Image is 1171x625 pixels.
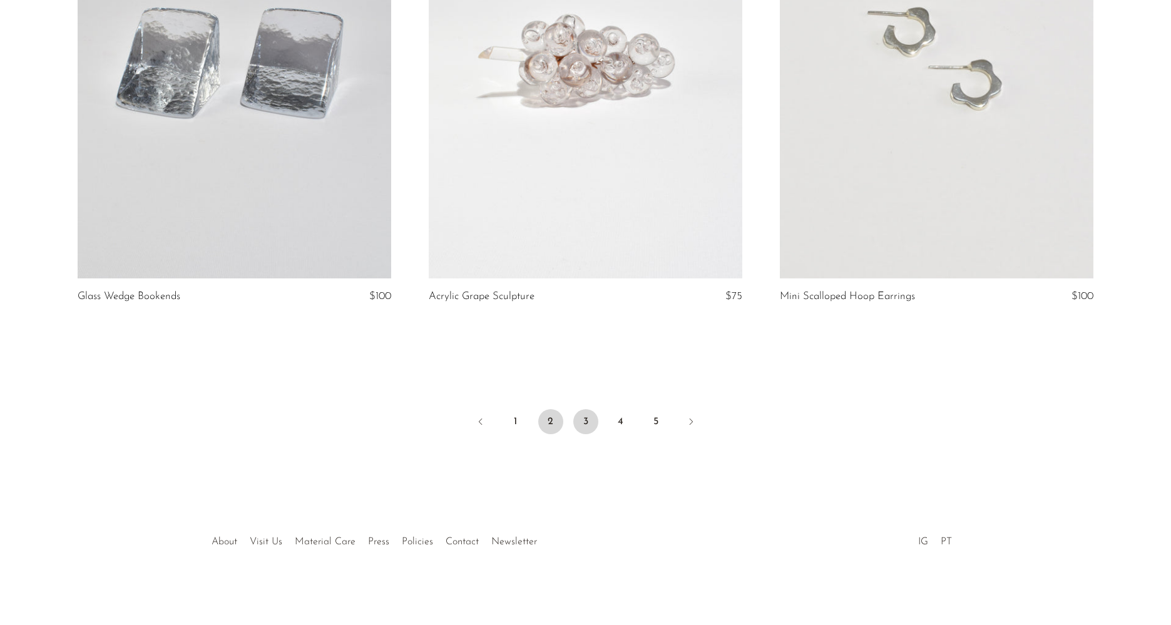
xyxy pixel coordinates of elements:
[1071,291,1093,302] span: $100
[212,537,237,547] a: About
[295,537,355,547] a: Material Care
[78,291,180,302] a: Glass Wedge Bookends
[368,537,389,547] a: Press
[678,409,703,437] a: Next
[918,537,928,547] a: IG
[912,527,958,551] ul: Social Medias
[780,291,915,302] a: Mini Scalloped Hoop Earrings
[643,409,668,434] a: 5
[402,537,433,547] a: Policies
[250,537,282,547] a: Visit Us
[538,409,563,434] span: 2
[941,537,952,547] a: PT
[446,537,479,547] a: Contact
[369,291,391,302] span: $100
[205,527,543,551] ul: Quick links
[573,409,598,434] a: 3
[608,409,633,434] a: 4
[503,409,528,434] a: 1
[468,409,493,437] a: Previous
[725,291,742,302] span: $75
[429,291,534,302] a: Acrylic Grape Sculpture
